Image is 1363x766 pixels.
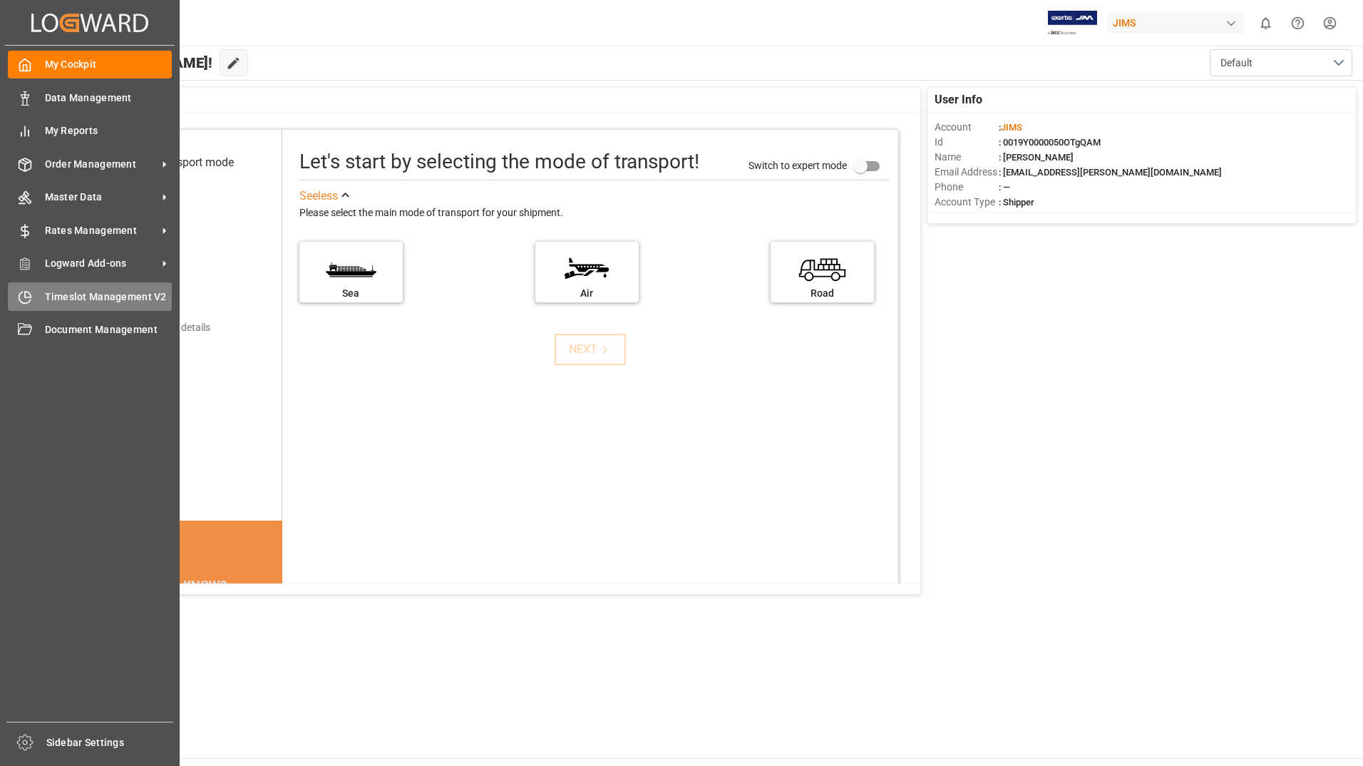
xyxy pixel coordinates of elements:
button: Help Center [1282,7,1314,39]
div: Sea [307,286,396,301]
a: My Cockpit [8,51,172,78]
span: Timeslot Management V2 [45,290,173,305]
span: Default [1220,56,1253,71]
span: : [PERSON_NAME] [999,152,1074,163]
div: Let's start by selecting the mode of transport! [299,147,699,177]
span: : Shipper [999,197,1034,208]
span: : [999,122,1022,133]
span: Name [935,150,999,165]
span: Data Management [45,91,173,106]
span: JIMS [1001,122,1022,133]
span: My Cockpit [45,57,173,72]
span: Account [935,120,999,135]
span: Master Data [45,190,158,205]
img: Exertis%20JAM%20-%20Email%20Logo.jpg_1722504956.jpg [1048,11,1097,36]
span: Hello [PERSON_NAME]! [59,49,212,76]
span: : 0019Y0000050OTgQAM [999,137,1101,148]
a: Document Management [8,316,172,344]
span: Rates Management [45,223,158,238]
a: Timeslot Management V2 [8,282,172,310]
button: JIMS [1107,9,1250,36]
button: show 0 new notifications [1250,7,1282,39]
span: Sidebar Settings [46,735,174,750]
a: My Reports [8,117,172,145]
span: : — [999,182,1010,193]
a: Data Management [8,83,172,111]
div: Please select the main mode of transport for your shipment. [299,205,888,222]
span: Email Address [935,165,999,180]
span: Switch to expert mode [749,159,847,170]
span: Order Management [45,157,158,172]
span: Phone [935,180,999,195]
div: NEXT [569,341,612,358]
span: Document Management [45,322,173,337]
span: User Info [935,91,982,108]
span: Logward Add-ons [45,256,158,271]
span: My Reports [45,123,173,138]
button: NEXT [555,334,626,365]
div: Road [778,286,867,301]
div: Air [542,286,632,301]
button: open menu [1210,49,1352,76]
div: JIMS [1107,13,1244,34]
span: : [EMAIL_ADDRESS][PERSON_NAME][DOMAIN_NAME] [999,167,1222,178]
div: See less [299,188,338,205]
span: Account Type [935,195,999,210]
span: Id [935,135,999,150]
div: Add shipping details [121,320,210,335]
